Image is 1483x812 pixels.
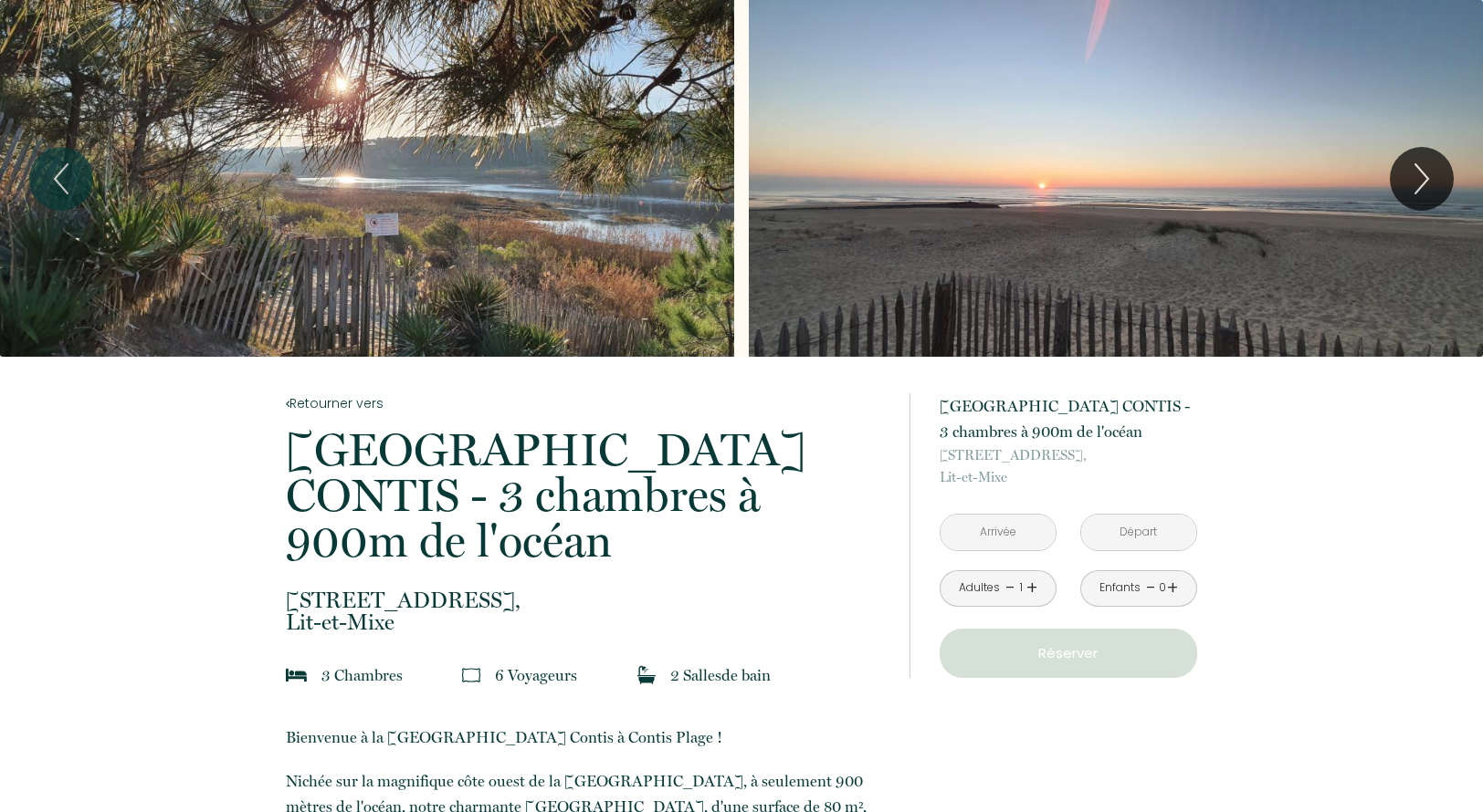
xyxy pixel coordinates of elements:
div: Adultes [959,579,1000,597]
button: Réserver [940,629,1197,678]
p: 6 Voyageur [495,662,577,688]
a: + [1167,574,1178,602]
input: Arrivée [941,515,1056,550]
input: Départ [1081,515,1196,550]
button: Next [1390,147,1454,211]
span: s [571,666,577,684]
img: guests [462,666,480,684]
a: - [1146,574,1156,602]
div: Enfants [1099,579,1141,597]
p: 3 Chambre [321,662,403,688]
p: Bienvenue à la [GEOGRAPHIC_DATA] Contis à Contis Plage ! [286,724,885,750]
span: s [396,666,403,684]
p: Réserver [946,642,1191,664]
span: [STREET_ADDRESS], [286,589,885,611]
p: [GEOGRAPHIC_DATA] CONTIS - 3 chambres à 900m de l'océan [286,427,885,564]
span: s [715,666,721,684]
p: 2 Salle de bain [670,662,771,688]
button: Previous [29,147,93,211]
p: [GEOGRAPHIC_DATA] CONTIS - 3 chambres à 900m de l'océan [940,393,1197,444]
a: Retourner vers [286,393,885,413]
div: 1 [1016,579,1025,597]
a: + [1026,574,1037,602]
div: 0 [1158,579,1167,597]
p: Lit-et-Mixe [940,444,1197,488]
a: - [1005,574,1015,602]
p: Lit-et-Mixe [286,589,885,633]
span: [STREET_ADDRESS], [940,444,1197,466]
